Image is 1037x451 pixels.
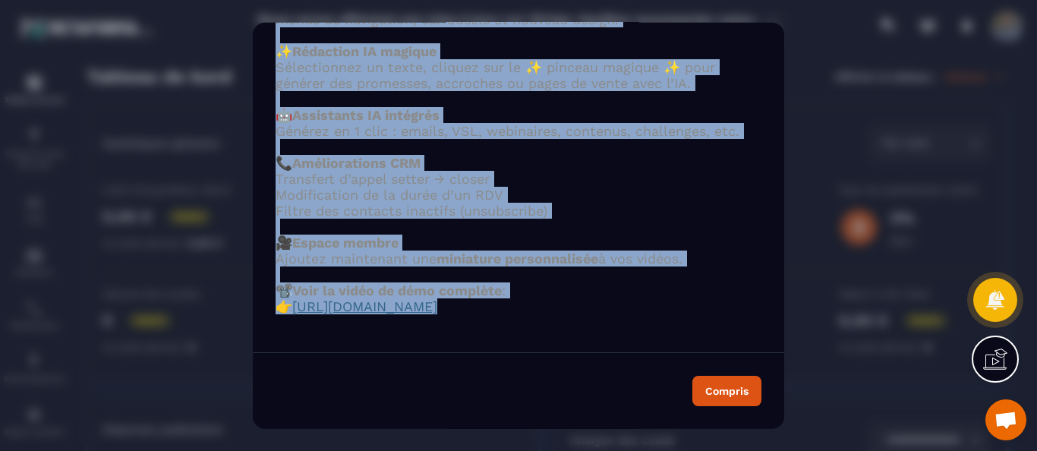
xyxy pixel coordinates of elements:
p: Générez en 1 clic : emails, VSL, webinaires, contenus, challenges, etc. [276,123,761,139]
strong: miniature personnalisée [437,251,598,266]
div: Open chat [985,399,1026,440]
strong: Rédaction IA magique [292,43,437,59]
a: [URL][DOMAIN_NAME] [292,298,437,314]
p: ✨ [276,43,761,59]
p: 📽️ : [276,282,761,298]
p: Ajoutez maintenant une à vos vidéos. [276,251,761,266]
div: Compris [705,386,749,396]
strong: Améliorations CRM [292,155,421,171]
p: 🎥 [276,235,761,251]
p: 📞 [276,155,761,171]
p: 🤖 [276,107,761,123]
button: Compris [692,376,761,406]
p: Sélectionnez un texte, cliquez sur le ✨ pinceau magique ✨ pour générer des promesses, accroches o... [276,59,761,91]
li: Filtre des contacts inactifs (unsubscribe) [276,203,761,219]
li: Transfert d’appel setter → closer [276,171,761,187]
strong: Espace membre [292,235,399,251]
strong: Assistants IA intégrés [292,107,440,123]
p: 👉 [276,298,761,314]
li: Modification de la durée d’un RDV [276,187,761,203]
strong: Voir la vidéo de démo complète [292,282,502,298]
